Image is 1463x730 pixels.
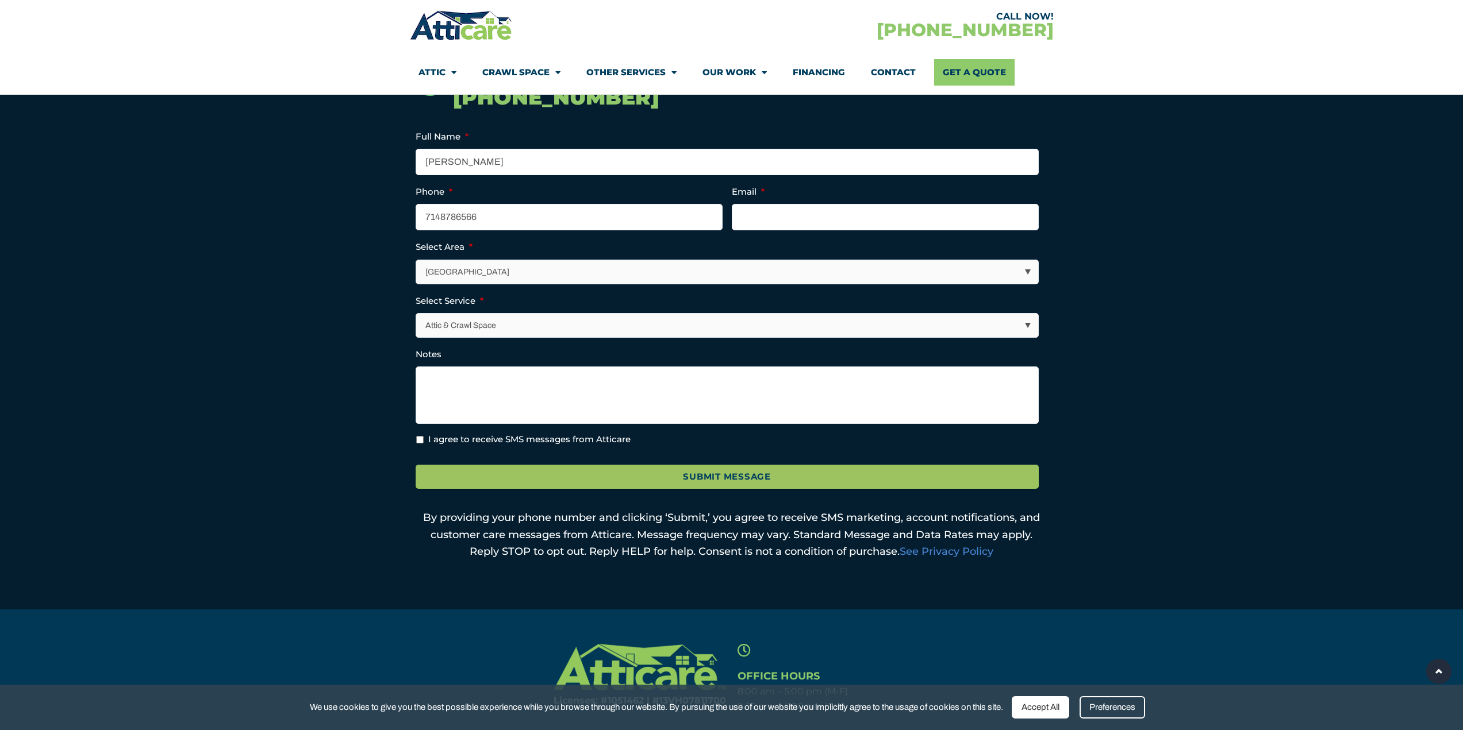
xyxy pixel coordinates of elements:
[416,186,452,198] label: Phone
[416,465,1039,489] input: Submit Message
[482,59,560,86] a: Crawl Space
[900,545,993,558] a: See Privacy Policy
[793,59,845,86] a: Financing
[1012,696,1069,719] div: Accept All
[1080,696,1145,719] div: Preferences
[416,349,441,360] label: Notes
[416,295,483,307] label: Select Service
[416,131,469,142] label: Full Name
[738,670,820,682] span: Office Hours
[871,59,916,86] a: Contact
[586,59,677,86] a: Other Services
[702,59,767,86] a: Our Work
[428,433,631,446] label: I agree to receive SMS messages from Atticare
[738,684,944,714] p: 8:00 am – 5:00 pm (M-F) 9:30 am – 4:00 pm (Sat)
[416,241,473,253] label: Select Area
[310,700,1003,714] span: We use cookies to give you the best possible experience while you browse through our website. By ...
[418,59,456,86] a: Attic
[732,186,765,198] label: Email
[732,12,1054,21] div: CALL NOW!
[418,59,1045,86] nav: Menu
[934,59,1015,86] a: Get A Quote
[416,509,1048,561] p: By providing your phone number and clicking ‘Submit,’ you agree to receive SMS marketing, account...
